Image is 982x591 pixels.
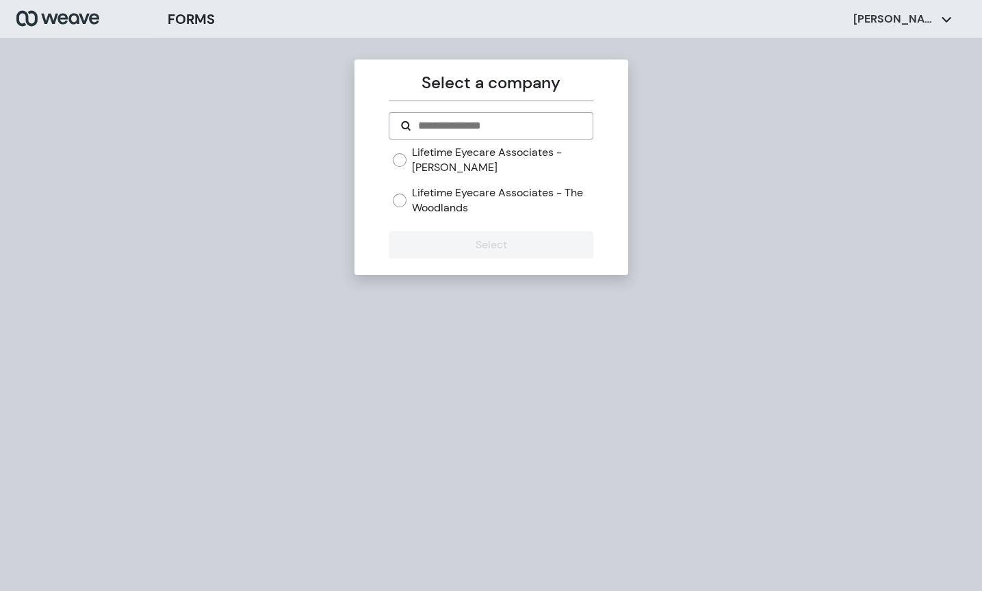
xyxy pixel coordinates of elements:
[417,118,582,134] input: Search
[412,145,593,174] label: Lifetime Eyecare Associates - [PERSON_NAME]
[853,12,935,27] p: [PERSON_NAME]
[168,9,215,29] h3: FORMS
[412,185,593,215] label: Lifetime Eyecare Associates - The Woodlands
[389,231,593,259] button: Select
[389,70,593,95] p: Select a company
